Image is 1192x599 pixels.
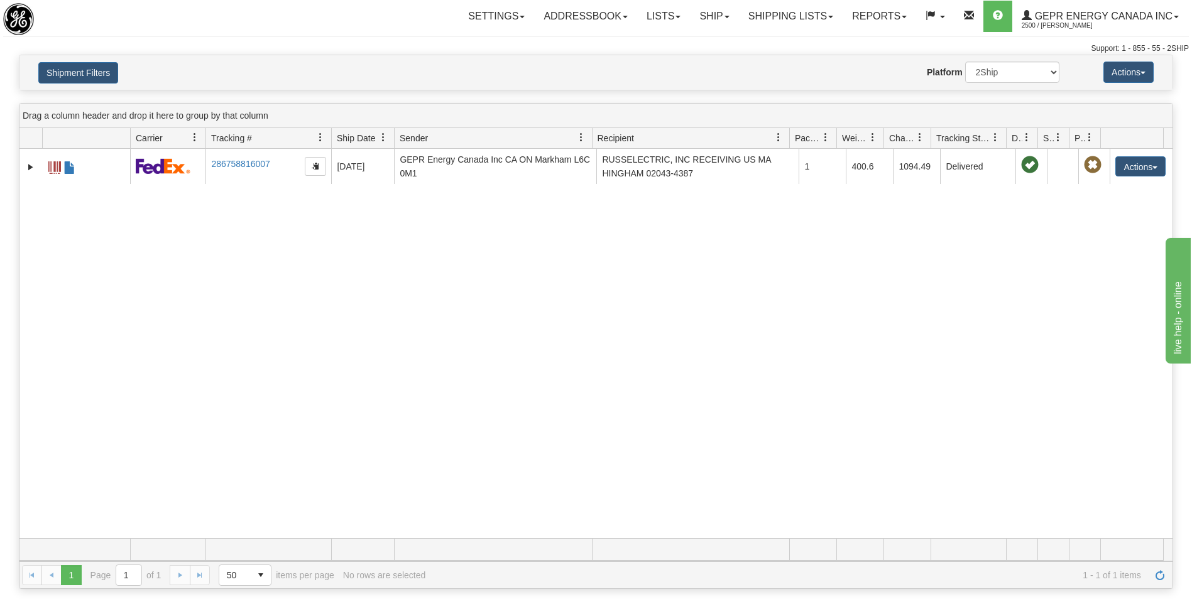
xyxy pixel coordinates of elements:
a: Packages filter column settings [815,127,836,148]
a: 286758816007 [211,159,270,169]
a: Tracking Status filter column settings [985,127,1006,148]
a: Weight filter column settings [862,127,883,148]
div: Support: 1 - 855 - 55 - 2SHIP [3,43,1189,54]
a: Sender filter column settings [571,127,592,148]
span: Pickup Status [1074,132,1085,144]
span: Recipient [598,132,634,144]
button: Shipment Filters [38,62,118,84]
span: 2500 / [PERSON_NAME] [1022,19,1116,32]
span: Shipment Issues [1043,132,1054,144]
div: grid grouping header [19,104,1173,128]
button: Actions [1103,62,1154,83]
button: Actions [1115,156,1166,176]
a: Settings [459,1,534,32]
img: 2 - FedEx [136,158,190,174]
a: Shipping lists [739,1,843,32]
a: Refresh [1150,565,1170,585]
a: Tracking # filter column settings [310,127,331,148]
td: RUSSELECTRIC, INC RECEIVING US MA HINGHAM 02043-4387 [596,149,799,184]
input: Page 1 [116,565,141,585]
span: Page 1 [61,565,81,585]
span: Delivery Status [1012,132,1022,144]
span: Weight [842,132,868,144]
td: GEPR Energy Canada Inc CA ON Markham L6C 0M1 [394,149,596,184]
td: 400.6 [846,149,893,184]
a: Commercial Invoice [63,156,76,176]
span: 1 - 1 of 1 items [434,570,1141,580]
a: Delivery Status filter column settings [1016,127,1037,148]
span: GEPR Energy Canada Inc [1032,11,1173,21]
td: [DATE] [331,149,394,184]
span: 50 [227,569,243,581]
a: Reports [843,1,916,32]
span: Pickup Not Assigned [1084,156,1102,174]
span: items per page [219,564,334,586]
span: Tracking # [211,132,252,144]
span: select [251,565,271,585]
a: Recipient filter column settings [768,127,789,148]
span: Charge [889,132,916,144]
a: Addressbook [534,1,637,32]
a: Pickup Status filter column settings [1079,127,1100,148]
a: Ship Date filter column settings [373,127,394,148]
a: Shipment Issues filter column settings [1047,127,1069,148]
a: GEPR Energy Canada Inc 2500 / [PERSON_NAME] [1012,1,1188,32]
a: Expand [25,161,37,173]
td: 1094.49 [893,149,940,184]
span: Page of 1 [90,564,161,586]
span: Carrier [136,132,163,144]
span: Ship Date [337,132,375,144]
button: Copy to clipboard [305,157,326,176]
a: Ship [690,1,738,32]
label: Platform [927,66,963,78]
div: No rows are selected [343,570,426,580]
img: logo2500.jpg [3,3,34,35]
iframe: chat widget [1163,235,1191,364]
span: Page sizes drop down [219,564,271,586]
div: live help - online [9,8,116,23]
span: Sender [400,132,428,144]
span: Tracking Status [936,132,991,144]
a: Lists [637,1,690,32]
span: Packages [795,132,821,144]
a: Charge filter column settings [909,127,931,148]
td: Delivered [940,149,1015,184]
td: 1 [799,149,846,184]
span: On time [1021,156,1039,174]
a: Label [48,156,61,176]
a: Carrier filter column settings [184,127,205,148]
